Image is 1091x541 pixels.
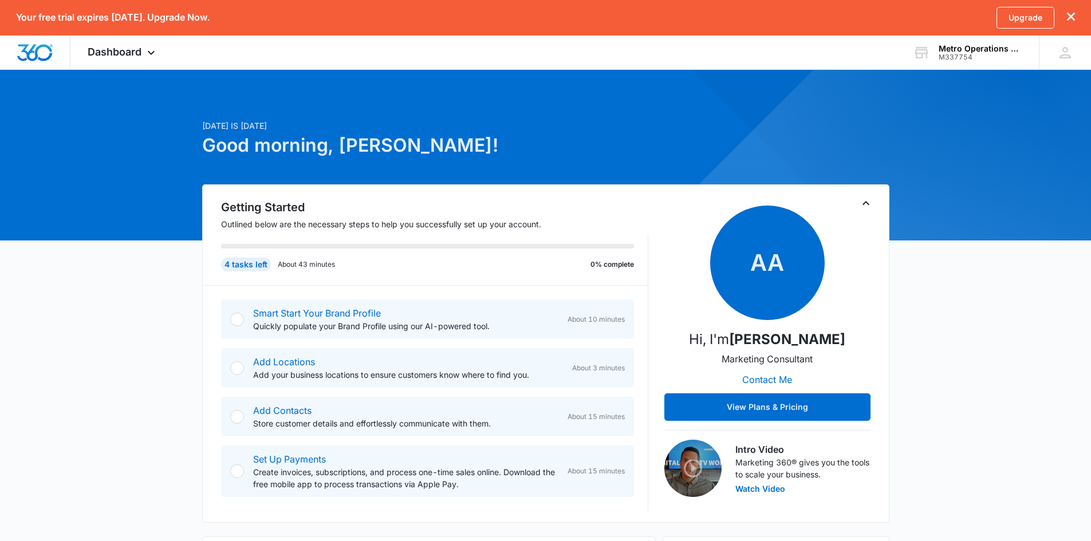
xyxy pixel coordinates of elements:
p: Quickly populate your Brand Profile using our AI-powered tool. [253,320,558,332]
span: About 15 minutes [568,466,625,476]
div: 4 tasks left [221,258,271,271]
p: Marketing 360® gives you the tools to scale your business. [735,456,871,480]
h3: Intro Video [735,443,871,456]
a: Add Contacts [253,405,312,416]
a: Smart Start Your Brand Profile [253,307,381,319]
p: Add your business locations to ensure customers know where to find you. [253,369,563,381]
span: About 15 minutes [568,412,625,422]
p: Create invoices, subscriptions, and process one-time sales online. Download the free mobile app t... [253,466,558,490]
div: account id [939,53,1022,61]
span: Dashboard [88,46,141,58]
a: Add Locations [253,356,315,368]
p: Store customer details and effortlessly communicate with them. [253,417,558,429]
strong: [PERSON_NAME] [729,331,845,347]
p: About 43 minutes [278,259,335,270]
button: View Plans & Pricing [664,393,871,421]
span: About 3 minutes [572,363,625,373]
button: dismiss this dialog [1067,12,1075,23]
p: Your free trial expires [DATE]. Upgrade Now. [16,12,210,23]
button: Toggle Collapse [859,196,873,210]
p: Hi, I'm [689,329,845,350]
span: About 10 minutes [568,314,625,325]
div: Dashboard [70,35,175,69]
h2: Getting Started [221,199,648,216]
a: Upgrade [997,7,1054,29]
p: 0% complete [590,259,634,270]
h1: Good morning, [PERSON_NAME]! [202,132,656,159]
p: [DATE] is [DATE] [202,120,656,132]
img: Intro Video [664,440,722,497]
a: Set Up Payments [253,453,326,465]
p: Marketing Consultant [722,352,813,366]
button: Watch Video [735,485,785,493]
span: AA [710,206,825,320]
div: account name [939,44,1022,53]
p: Outlined below are the necessary steps to help you successfully set up your account. [221,218,648,230]
button: Contact Me [731,366,804,393]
